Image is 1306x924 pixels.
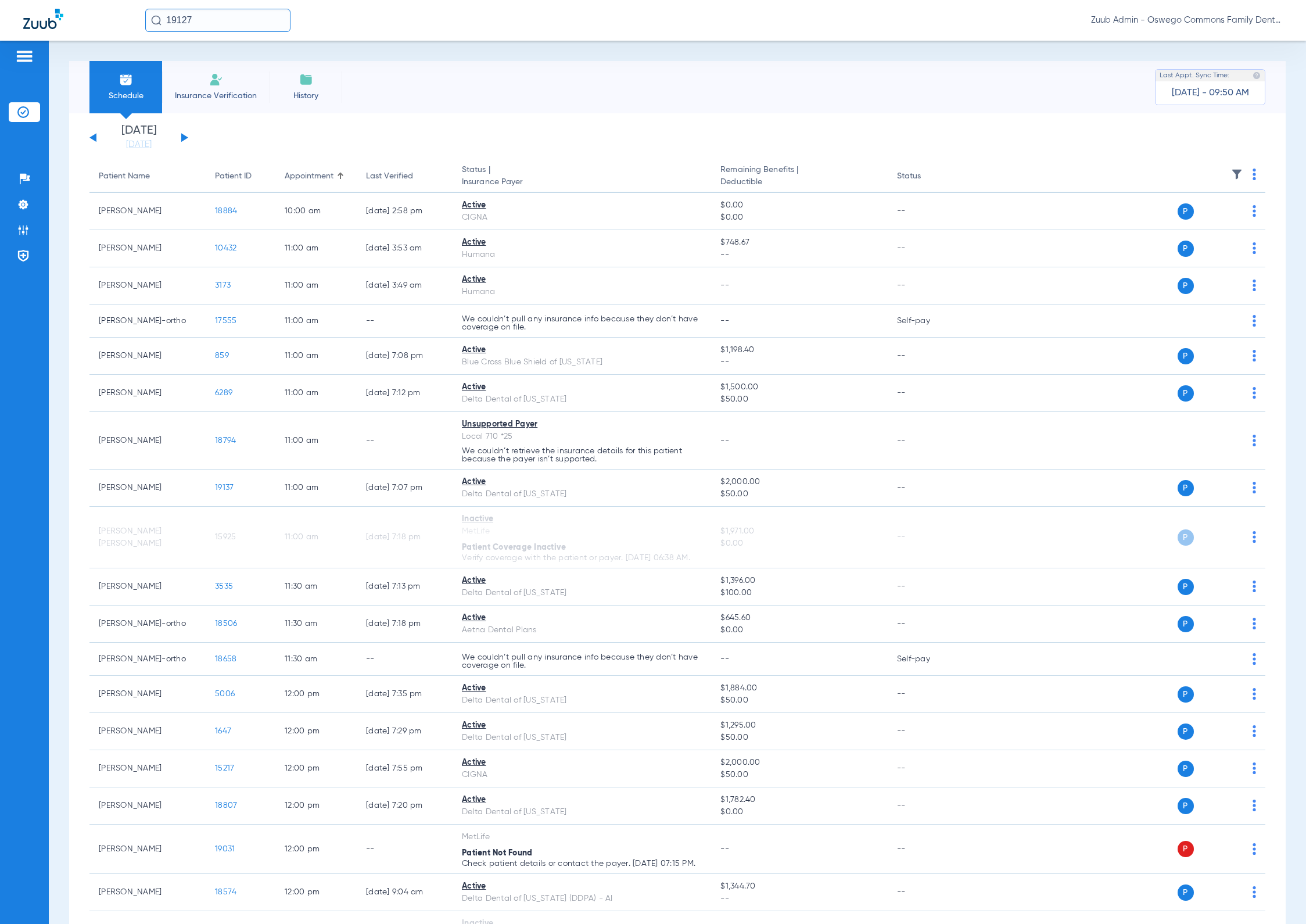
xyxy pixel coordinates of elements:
span: $1,198.40 [720,344,878,356]
div: Inactive [462,513,702,525]
span: P [1178,761,1194,777]
img: group-dot-blue.svg [1253,350,1256,361]
div: Delta Dental of [US_STATE] [462,732,702,744]
img: group-dot-blue.svg [1253,169,1256,180]
span: 17555 [215,317,236,325]
span: $0.00 [720,806,878,818]
span: Patient Not Found [462,849,532,857]
div: Active [462,719,702,732]
div: Active [462,237,702,249]
img: group-dot-blue.svg [1253,315,1256,327]
td: -- [888,338,966,375]
img: group-dot-blue.svg [1253,886,1256,898]
div: Patient Name [99,170,150,182]
div: Active [462,794,702,806]
img: group-dot-blue.svg [1253,531,1256,543]
span: $1,295.00 [720,719,878,732]
td: [DATE] 7:29 PM [357,713,453,750]
span: 1647 [215,727,231,735]
td: [DATE] 2:58 PM [357,193,453,230]
div: Aetna Dental Plans [462,624,702,636]
span: 5006 [215,690,235,698]
td: 10:00 AM [275,193,357,230]
span: $0.00 [720,538,878,550]
span: 19031 [215,845,235,853]
td: [DATE] 3:49 AM [357,267,453,305]
td: 11:00 AM [275,305,357,338]
a: [DATE] [104,139,174,151]
img: group-dot-blue.svg [1253,725,1256,737]
td: [DATE] 7:18 PM [357,606,453,643]
td: [PERSON_NAME]-ortho [89,606,206,643]
td: [PERSON_NAME] [89,470,206,507]
span: -- [720,317,729,325]
td: -- [357,305,453,338]
img: group-dot-blue.svg [1253,435,1256,446]
span: Deductible [720,176,878,188]
div: Delta Dental of [US_STATE] (DDPA) - AI [462,893,702,905]
td: [PERSON_NAME] [89,568,206,606]
td: [DATE] 7:55 PM [357,750,453,787]
span: -- [720,356,878,368]
td: [PERSON_NAME] [PERSON_NAME] [89,507,206,568]
img: group-dot-blue.svg [1253,482,1256,493]
div: CIGNA [462,212,702,224]
td: -- [888,568,966,606]
td: 12:00 PM [275,713,357,750]
td: 11:00 AM [275,470,357,507]
img: group-dot-blue.svg [1253,387,1256,399]
span: $1,782.40 [720,794,878,806]
div: Patient Name [99,170,196,182]
td: [DATE] 7:12 PM [357,375,453,412]
span: $1,971.00 [720,525,878,538]
p: Verify coverage with the patient or payer. [DATE] 06:38 AM. [462,554,702,562]
span: 18807 [215,801,237,810]
span: 18574 [215,888,236,896]
span: $50.00 [720,488,878,500]
div: Delta Dental of [US_STATE] [462,488,702,500]
td: 12:00 PM [275,825,357,874]
td: [PERSON_NAME] [89,750,206,787]
td: -- [888,412,966,470]
span: Insurance Payer [462,176,702,188]
td: 12:00 PM [275,750,357,787]
td: [PERSON_NAME] [89,825,206,874]
img: group-dot-blue.svg [1253,581,1256,592]
span: -- [720,249,878,261]
div: Patient ID [215,170,252,182]
div: CIGNA [462,769,702,781]
div: Active [462,274,702,286]
span: $100.00 [720,587,878,599]
div: Delta Dental of [US_STATE] [462,806,702,818]
td: 11:00 AM [275,267,357,305]
span: 10432 [215,244,236,252]
td: -- [888,787,966,825]
p: We couldn’t pull any insurance info because they don’t have coverage on file. [462,653,702,669]
span: -- [720,893,878,905]
span: 19137 [215,484,234,492]
td: -- [888,825,966,874]
span: $1,344.70 [720,880,878,893]
span: P [1178,616,1194,632]
td: -- [888,375,966,412]
span: $1,884.00 [720,682,878,694]
td: [DATE] 7:08 PM [357,338,453,375]
img: hamburger-icon [15,49,34,63]
p: We couldn’t pull any insurance info because they don’t have coverage on file. [462,315,702,331]
span: P [1178,385,1194,402]
span: Zuub Admin - Oswego Commons Family Dental [1091,15,1283,26]
td: 12:00 PM [275,787,357,825]
td: 12:00 PM [275,676,357,713]
img: Manual Insurance Verification [209,73,223,87]
td: [PERSON_NAME] [89,375,206,412]
span: P [1178,724,1194,740]
span: P [1178,686,1194,703]
span: -- [720,436,729,445]
td: Self-pay [888,643,966,676]
span: 15925 [215,533,236,541]
td: -- [888,470,966,507]
div: Active [462,199,702,212]
span: 18658 [215,655,236,663]
div: Unsupported Payer [462,418,702,431]
div: Delta Dental of [US_STATE] [462,393,702,406]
